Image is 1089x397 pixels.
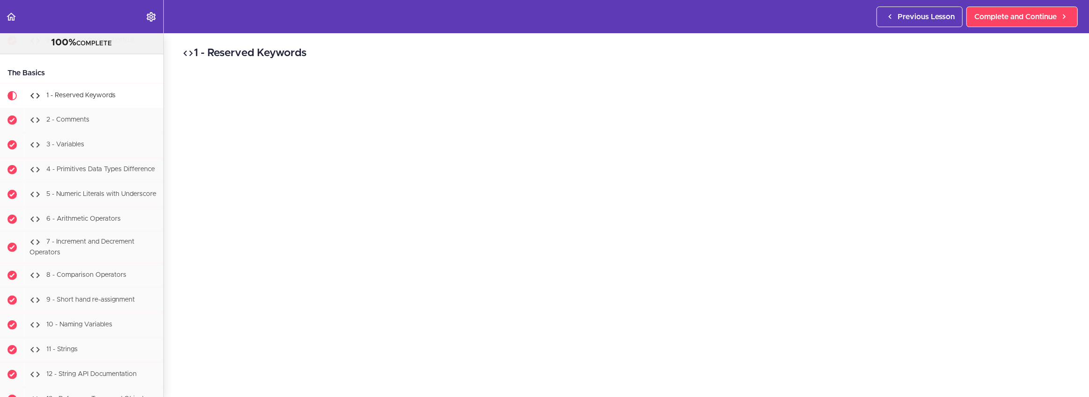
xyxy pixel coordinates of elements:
[46,117,89,123] span: 2 - Comments
[46,93,116,99] span: 1 - Reserved Keywords
[183,45,1070,61] h2: 1 - Reserved Keywords
[6,11,17,22] svg: Back to course curriculum
[46,346,78,353] span: 11 - Strings
[29,239,134,256] span: 7 - Increment and Decrement Operators
[46,191,156,198] span: 5 - Numeric Literals with Underscore
[46,272,126,278] span: 8 - Comparison Operators
[12,37,152,49] div: COMPLETE
[46,166,155,173] span: 4 - Primitives Data Types Difference
[898,11,955,22] span: Previous Lesson
[46,216,121,223] span: 6 - Arithmetic Operators
[51,38,77,47] span: 100%
[46,321,112,328] span: 10 - Naming Variables
[146,11,157,22] svg: Settings Menu
[46,142,84,148] span: 3 - Variables
[46,296,135,303] span: 9 - Short hand re-assignment
[46,371,137,377] span: 12 - String API Documentation
[966,7,1078,27] a: Complete and Continue
[974,11,1057,22] span: Complete and Continue
[877,7,963,27] a: Previous Lesson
